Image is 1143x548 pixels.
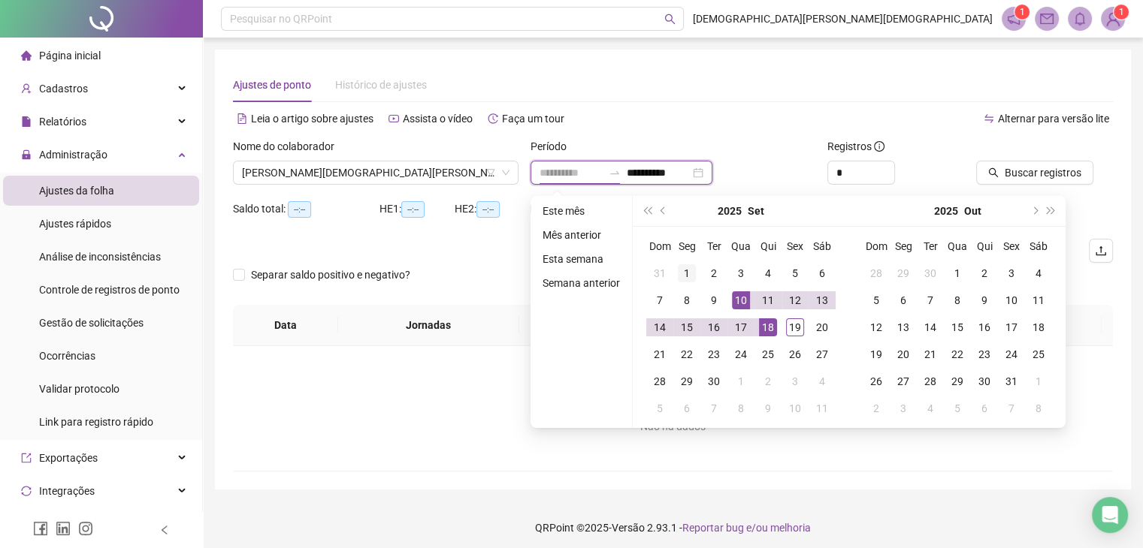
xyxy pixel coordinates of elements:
span: file [21,116,32,127]
td: 2025-09-04 [754,260,782,287]
td: 2025-09-09 [700,287,727,314]
td: 2025-09-05 [782,260,809,287]
div: 15 [948,318,966,336]
td: 2025-10-18 [1025,314,1052,341]
td: 2025-10-11 [809,395,836,422]
button: prev-year [655,196,672,226]
div: 6 [678,399,696,417]
td: 2025-10-12 [863,314,890,341]
td: 2025-10-15 [944,314,971,341]
td: 2025-10-24 [998,341,1025,368]
span: Separar saldo positivo e negativo? [245,266,416,283]
span: 1 [1020,7,1025,17]
div: 19 [786,318,804,336]
div: 26 [867,372,885,390]
span: Validar protocolo [39,383,119,395]
div: 25 [759,345,777,363]
td: 2025-09-28 [646,368,673,395]
div: 13 [894,318,912,336]
td: 2025-09-07 [646,287,673,314]
td: 2025-09-01 [673,260,700,287]
th: Sáb [809,233,836,260]
span: --:-- [401,201,425,218]
td: 2025-09-25 [754,341,782,368]
td: 2025-10-20 [890,341,917,368]
div: 5 [651,399,669,417]
span: Integrações [39,485,95,497]
td: 2025-10-08 [944,287,971,314]
td: 2025-10-05 [863,287,890,314]
button: month panel [748,196,764,226]
span: Leia o artigo sobre ajustes [251,113,373,125]
td: 2025-10-11 [1025,287,1052,314]
div: 7 [651,291,669,309]
td: 2025-10-07 [917,287,944,314]
div: 24 [732,345,750,363]
td: 2025-10-01 [727,368,754,395]
span: Ajustes rápidos [39,218,111,230]
div: 3 [732,264,750,282]
div: 4 [759,264,777,282]
td: 2025-09-10 [727,287,754,314]
div: 10 [786,399,804,417]
td: 2025-11-06 [971,395,998,422]
div: 17 [732,318,750,336]
div: 28 [651,372,669,390]
td: 2025-10-26 [863,368,890,395]
td: 2025-10-30 [971,368,998,395]
button: year panel [934,196,958,226]
td: 2025-10-28 [917,368,944,395]
span: sync [21,486,32,496]
div: 20 [813,318,831,336]
td: 2025-09-20 [809,314,836,341]
div: 9 [705,291,723,309]
button: super-prev-year [639,196,655,226]
td: 2025-10-04 [809,368,836,395]
span: home [21,50,32,61]
span: upload [1095,245,1107,257]
div: 7 [705,399,723,417]
div: 27 [813,345,831,363]
td: 2025-09-26 [782,341,809,368]
div: 8 [948,291,966,309]
div: 28 [867,264,885,282]
td: 2025-10-09 [754,395,782,422]
span: left [159,525,170,535]
span: swap [984,113,994,124]
td: 2025-09-16 [700,314,727,341]
th: Dom [646,233,673,260]
td: 2025-10-04 [1025,260,1052,287]
th: Seg [673,233,700,260]
li: Semana anterior [537,274,626,292]
td: 2025-10-17 [998,314,1025,341]
span: Alternar para versão lite [998,113,1109,125]
span: Ajustes da folha [39,185,114,197]
div: 6 [975,399,993,417]
div: 7 [921,291,939,309]
span: youtube [389,113,399,124]
td: 2025-11-05 [944,395,971,422]
td: 2025-10-10 [782,395,809,422]
span: --:-- [476,201,500,218]
div: 3 [786,372,804,390]
th: Dom [863,233,890,260]
td: 2025-09-11 [754,287,782,314]
span: filter [486,168,495,177]
td: 2025-10-31 [998,368,1025,395]
span: facebook [33,521,48,536]
td: 2025-10-27 [890,368,917,395]
img: 83511 [1102,8,1124,30]
div: 8 [732,399,750,417]
div: 21 [651,345,669,363]
span: mail [1040,12,1054,26]
td: 2025-10-09 [971,287,998,314]
td: 2025-09-13 [809,287,836,314]
td: 2025-09-29 [890,260,917,287]
div: 22 [678,345,696,363]
button: month panel [964,196,981,226]
div: 4 [1030,264,1048,282]
span: linkedin [56,521,71,536]
th: Data [233,305,338,346]
div: 31 [1002,372,1021,390]
div: 30 [921,264,939,282]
